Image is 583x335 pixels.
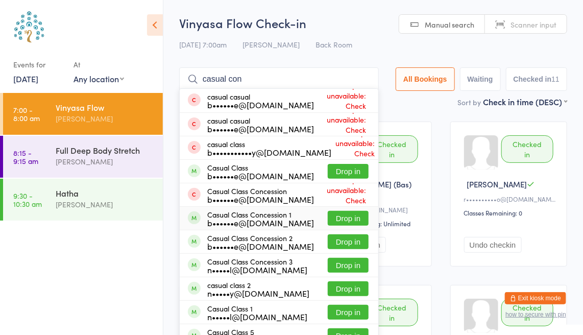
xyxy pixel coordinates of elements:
[506,67,567,91] button: Checked in11
[366,135,418,163] div: Checked in
[56,187,154,199] div: Hatha
[366,299,418,326] div: Checked in
[501,299,553,326] div: Checked in
[315,39,352,50] span: Back Room
[328,164,369,179] button: Drop in
[207,187,314,203] div: Casual Class Concession
[551,75,560,83] div: 11
[10,8,48,46] img: Australian School of Meditation & Yoga
[511,19,556,30] span: Scanner input
[207,163,314,180] div: Casual Class
[464,195,556,203] div: r••••••••••o@[DOMAIN_NAME]
[328,211,369,226] button: Drop in
[13,106,40,122] time: 7:00 - 8:00 am
[179,14,567,31] h2: Vinyasa Flow Check-in
[505,292,566,304] button: Exit kiosk mode
[56,113,154,125] div: [PERSON_NAME]
[328,234,369,249] button: Drop in
[13,56,63,73] div: Events for
[207,242,314,250] div: b••••••e@[DOMAIN_NAME]
[328,258,369,273] button: Drop in
[207,140,331,156] div: casual class
[56,145,154,156] div: Full Deep Body Stretch
[396,67,455,91] button: All Bookings
[314,78,369,124] span: Drop-in unavailable: Check membership
[314,172,369,218] span: Drop-in unavailable: Check membership
[425,19,474,30] span: Manual search
[207,304,307,321] div: Casual Class 1
[207,281,309,297] div: casual class 2
[207,172,314,180] div: b••••••e@[DOMAIN_NAME]
[13,192,42,208] time: 9:30 - 10:30 am
[179,67,379,91] input: Search
[457,97,481,107] label: Sort by
[3,136,163,178] a: 8:15 -9:15 amFull Deep Body Stretch[PERSON_NAME]
[3,93,163,135] a: 7:00 -8:00 amVinyasa Flow[PERSON_NAME]
[314,102,369,148] span: Drop-in unavailable: Check membership
[505,311,566,318] button: how to secure with pin
[467,179,527,189] span: [PERSON_NAME]
[207,101,314,109] div: b••••••e@[DOMAIN_NAME]
[207,219,314,227] div: b••••••e@[DOMAIN_NAME]
[74,56,124,73] div: At
[56,199,154,210] div: [PERSON_NAME]
[242,39,300,50] span: [PERSON_NAME]
[207,266,307,274] div: n•••••l@[DOMAIN_NAME]
[13,73,38,84] a: [DATE]
[483,96,567,107] div: Check in time (DESC)
[464,208,556,217] div: Classes Remaining: 0
[207,125,314,133] div: b••••••e@[DOMAIN_NAME]
[207,289,309,297] div: n•••••y@[DOMAIN_NAME]
[207,148,331,156] div: b•••••••••••y@[DOMAIN_NAME]
[207,92,314,109] div: casual casual
[460,67,501,91] button: Waiting
[464,237,522,253] button: Undo checkin
[56,156,154,167] div: [PERSON_NAME]
[331,125,377,171] span: Drop-in unavailable: Check membership
[179,39,227,50] span: [DATE] 7:00am
[207,234,314,250] div: Casual Class Concession 2
[328,305,369,320] button: Drop in
[207,313,307,321] div: n•••••l@[DOMAIN_NAME]
[207,210,314,227] div: Casual Class Concession 1
[207,116,314,133] div: casual casual
[328,281,369,296] button: Drop in
[56,102,154,113] div: Vinyasa Flow
[207,257,307,274] div: Casual Class Concession 3
[74,73,124,84] div: Any location
[501,135,553,163] div: Checked in
[13,149,38,165] time: 8:15 - 9:15 am
[3,179,163,221] a: 9:30 -10:30 amHatha[PERSON_NAME]
[207,195,314,203] div: b••••••e@[DOMAIN_NAME]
